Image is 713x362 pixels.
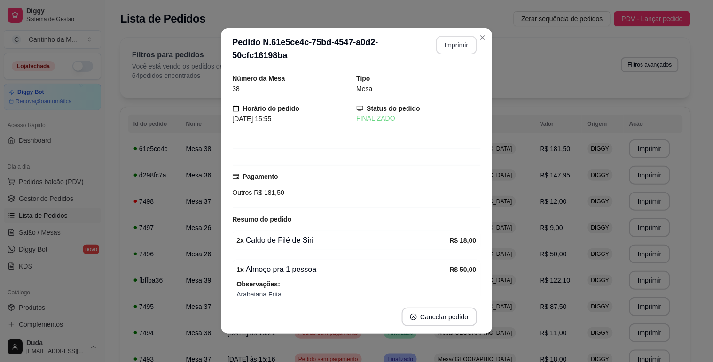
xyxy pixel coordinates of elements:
[357,114,481,123] div: FINALIZADO
[243,105,300,112] strong: Horário do pedido
[237,266,244,273] strong: 1 x
[233,189,252,196] span: Outros
[233,173,239,180] span: credit-card
[450,266,477,273] strong: R$ 50,00
[237,237,244,244] strong: 2 x
[252,189,285,196] span: R$ 181,50
[475,30,490,45] button: Close
[233,216,292,223] strong: Resumo do pedido
[357,105,363,112] span: desktop
[237,289,477,300] span: Arabaiana Frita.
[367,105,421,112] strong: Status do pedido
[233,105,239,112] span: calendar
[237,235,450,246] div: Caldo de Filé de Siri
[233,85,240,92] span: 38
[243,173,278,180] strong: Pagamento
[237,280,281,288] strong: Observações:
[233,75,285,82] strong: Número da Mesa
[357,85,373,92] span: Mesa
[410,314,417,320] span: close-circle
[450,237,477,244] strong: R$ 18,00
[237,264,450,275] div: Almoço pra 1 pessoa
[436,36,477,54] button: Imprimir
[357,75,370,82] strong: Tipo
[402,308,477,326] button: close-circleCancelar pedido
[233,36,429,62] h3: Pedido N. 61e5ce4c-75bd-4547-a0d2-50cfc16198ba
[233,115,272,123] span: [DATE] 15:55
